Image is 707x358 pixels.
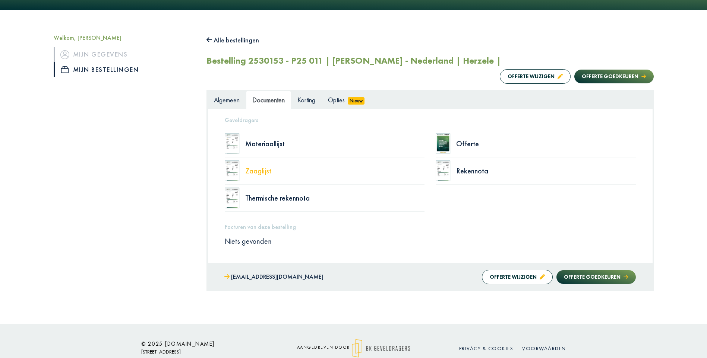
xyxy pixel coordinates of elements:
div: Niets gevonden [219,236,641,246]
font: Mijn bestellingen [73,64,139,76]
span: Opties [328,96,345,104]
a: pictogramMijn bestellingen [54,62,195,77]
img: Doc [436,160,451,181]
img: Doc [225,160,240,181]
h5: Geveldragers [225,116,636,124]
font: Mijn gegevens [73,48,128,60]
button: Offerte goedkeuren [574,70,653,83]
a: Voorwaarden [522,345,566,352]
button: Alle bestellingen [206,34,259,46]
span: Algemeen [214,96,240,104]
img: pictogram [61,66,69,73]
div: Materiaallijst [245,140,425,147]
div: Offerte [456,140,636,147]
h5: Facturen van deze bestelling [225,223,636,230]
font: Offerte wijzigen [490,274,537,280]
div: Zaaglijst [245,167,425,175]
img: Doc [225,133,240,154]
h2: Bestelling 2530153 - P25 011 | [PERSON_NAME] - Nederland | Herzele | [206,55,501,66]
font: Alle bestellingen [214,36,259,44]
img: pictogram [60,50,69,59]
span: Korting [297,96,315,104]
img: Doc [436,133,451,154]
a: Privacy & cookies [459,345,514,352]
img: logo [352,339,410,358]
p: [STREET_ADDRESS] [141,347,275,357]
a: [EMAIL_ADDRESS][DOMAIN_NAME] [224,272,323,282]
button: Offerte wijzigen [500,69,571,84]
font: Offerte goedkeuren [582,73,638,80]
span: Nieuw [348,97,365,105]
button: Offerte goedkeuren [556,270,635,284]
font: Offerte wijzigen [508,73,555,80]
ul: Tabs [208,91,653,109]
h5: Welkom, [PERSON_NAME] [54,34,195,41]
font: Aangedreven door [297,344,350,350]
h6: © 2025 [DOMAIN_NAME] [141,341,275,347]
span: Documenten [252,96,285,104]
a: pictogramMijn gegevens [54,47,195,62]
font: Thermische rekennota [245,193,310,203]
font: Rekennota [456,166,488,176]
button: Offerte wijzigen [482,270,553,284]
font: Offerte goedkeuren [564,274,621,280]
font: [EMAIL_ADDRESS][DOMAIN_NAME] [231,273,323,281]
img: Doc [225,188,240,208]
